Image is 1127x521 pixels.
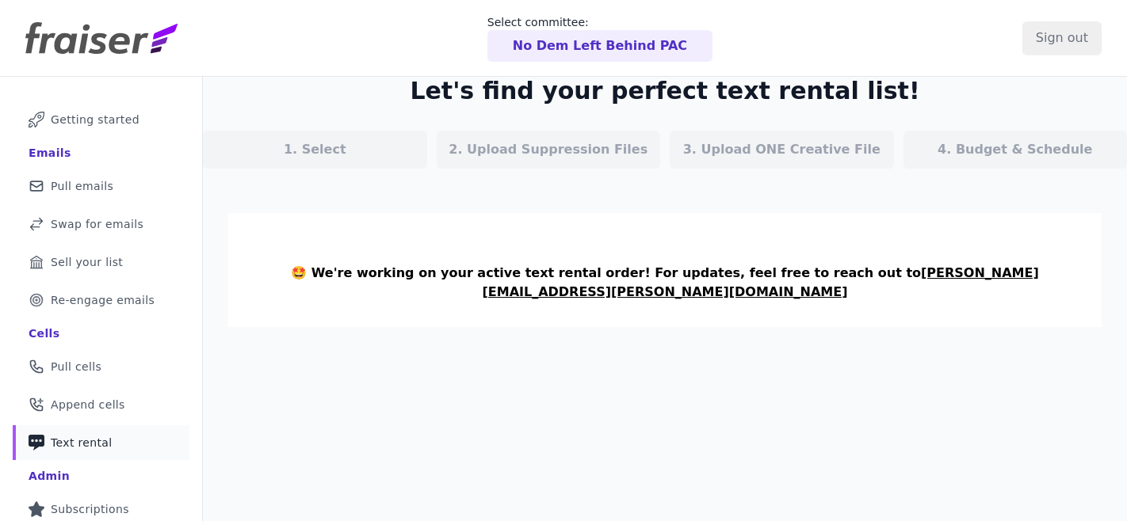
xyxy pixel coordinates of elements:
span: Append cells [51,397,125,413]
span: Getting started [51,112,139,127]
p: 3. Upload ONE Creative File [683,140,881,159]
h2: Let's find your perfect text rental list! [410,77,919,105]
span: Pull cells [51,359,101,375]
div: Emails [29,145,71,161]
div: Cells [29,325,59,341]
div: Admin [29,468,70,484]
span: Text rental [51,435,113,451]
span: Sell your list [51,254,123,270]
p: 🤩 We're working on your active text rental order! For updates, feel free to reach out to [254,264,1076,302]
p: No Dem Left Behind PAC [513,36,687,55]
a: Pull cells [13,349,189,384]
a: Swap for emails [13,207,189,241]
span: Re-engage emails [51,292,155,308]
p: 1. Select [284,140,346,159]
a: Pull emails [13,169,189,203]
a: Text rental [13,425,189,460]
p: 4. Budget & Schedule [938,140,1092,159]
span: Swap for emails [51,216,143,232]
span: Pull emails [51,178,113,194]
a: Getting started [13,102,189,137]
p: Select committee: [487,14,712,30]
span: Subscriptions [51,501,129,517]
p: 2. Upload Suppression Files [449,140,648,159]
input: Sign out [1022,21,1102,55]
a: Append cells [13,387,189,422]
a: Re-engage emails [13,283,189,318]
a: Sell your list [13,245,189,280]
img: Fraiser Logo [25,22,178,54]
a: Select committee: No Dem Left Behind PAC [487,14,712,62]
